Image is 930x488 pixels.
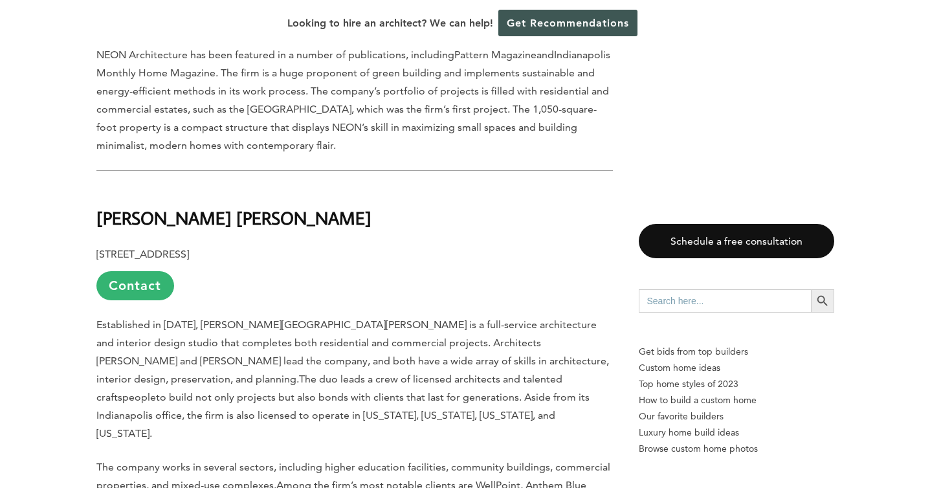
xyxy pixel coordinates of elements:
[454,49,537,61] span: Pattern Magazine
[639,392,834,408] a: How to build a custom home
[96,271,174,300] a: Contact
[498,10,637,36] a: Get Recommendations
[639,425,834,441] a: Luxury home build ideas
[639,289,811,313] input: Search here...
[639,360,834,376] a: Custom home ideas
[96,67,609,151] span: . The firm is a huge proponent of green building and implements sustainable and energy-efficient ...
[639,376,834,392] a: Top home styles of 2023
[156,391,522,403] span: to build not only projects but also bonds with clients that last for generations.
[639,344,834,360] p: Get bids from top builders
[639,408,834,425] a: Our favorite builders
[96,206,371,229] b: [PERSON_NAME] [PERSON_NAME]
[537,49,554,61] span: and
[639,441,834,457] a: Browse custom home photos
[639,224,834,258] a: Schedule a free consultation
[815,294,830,308] svg: Search
[96,49,454,61] span: NEON Architecture has been featured in a number of publications, including
[96,391,590,439] span: Aside from its Indianapolis office, the firm is also licensed to operate in [US_STATE], [US_STATE...
[96,318,609,385] span: Established in [DATE], [PERSON_NAME][GEOGRAPHIC_DATA][PERSON_NAME] is a full-service architecture...
[681,395,914,472] iframe: Drift Widget Chat Controller
[96,373,562,403] span: The duo leads a crew of licensed architects and talented craftspeople
[96,248,189,260] b: [STREET_ADDRESS]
